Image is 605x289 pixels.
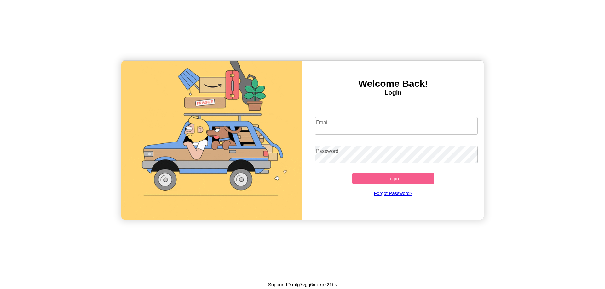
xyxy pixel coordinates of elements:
[312,184,475,202] a: Forgot Password?
[268,280,337,289] p: Support ID: mfg7vgq6mokjrk21bs
[121,61,302,220] img: gif
[302,78,484,89] h3: Welcome Back!
[302,89,484,96] h4: Login
[352,173,434,184] button: Login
